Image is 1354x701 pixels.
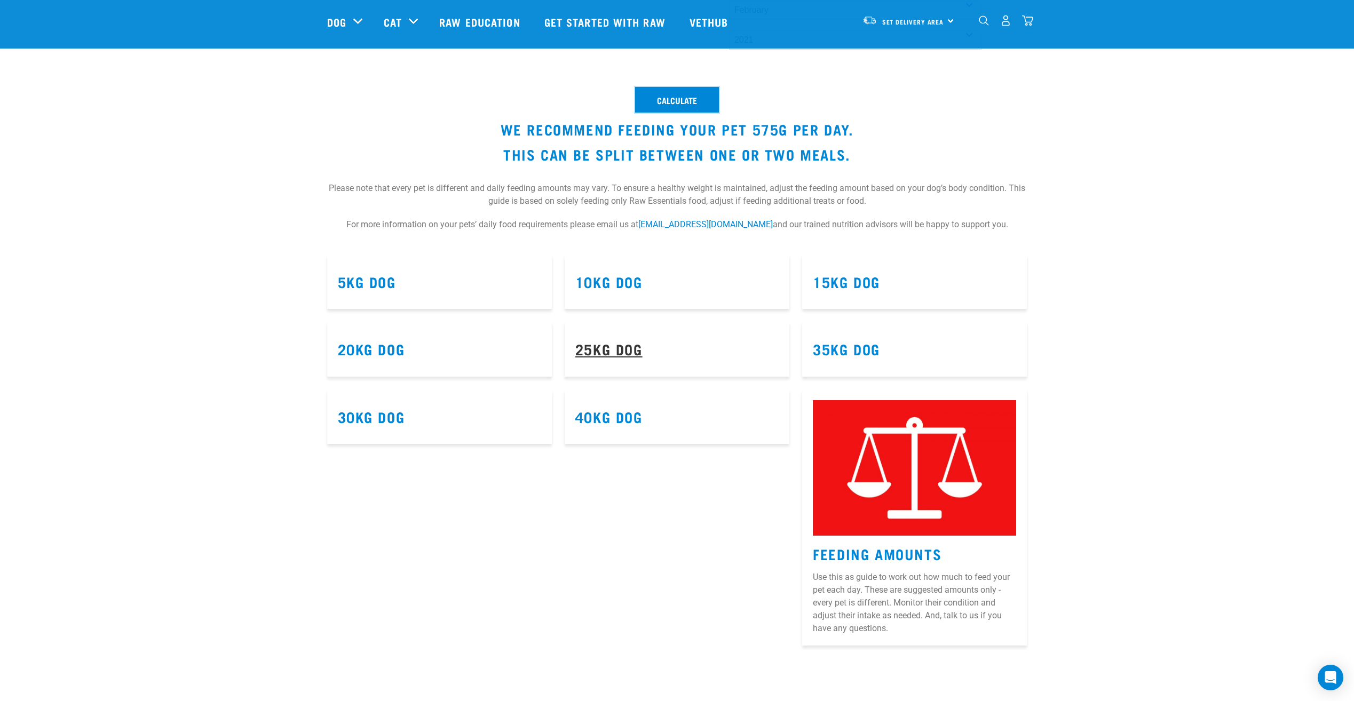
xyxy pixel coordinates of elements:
a: Get started with Raw [534,1,679,43]
img: home-icon-1@2x.png [979,15,989,26]
a: 25kg Dog [575,345,643,353]
a: 35kg Dog [813,345,880,353]
a: 10kg Dog [575,277,643,285]
div: Open Intercom Messenger [1318,665,1343,690]
a: 5kg Dog [338,277,396,285]
p: Use this as guide to work out how much to feed your pet each day. These are suggested amounts onl... [813,571,1016,635]
a: Dog [327,14,346,30]
a: 20kg Dog [338,345,405,353]
img: user.png [1000,15,1011,26]
a: Feeding Amounts [813,549,941,557]
p: Please note that every pet is different and daily feeding amounts may vary. To ensure a healthy w... [327,171,1027,218]
a: Raw Education [429,1,533,43]
a: 15kg Dog [813,277,880,285]
a: Cat [384,14,402,30]
span: Set Delivery Area [882,20,944,23]
button: Calculate [635,87,719,113]
h3: We recommend feeding your pet 575g per day. [327,121,1027,138]
a: [EMAIL_ADDRESS][DOMAIN_NAME] [638,219,773,229]
h3: This can be split between one or two meals. [327,146,1027,163]
a: Vethub [679,1,742,43]
img: home-icon@2x.png [1022,15,1033,26]
a: 40kg Dog [575,412,643,420]
img: van-moving.png [862,15,877,25]
a: 30kg Dog [338,412,405,420]
p: For more information on your pets’ daily food requirements please email us at and our trained nut... [327,218,1027,242]
img: Instagram_Core-Brand_Wildly-Good-Nutrition-3.jpg [813,400,1016,536]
